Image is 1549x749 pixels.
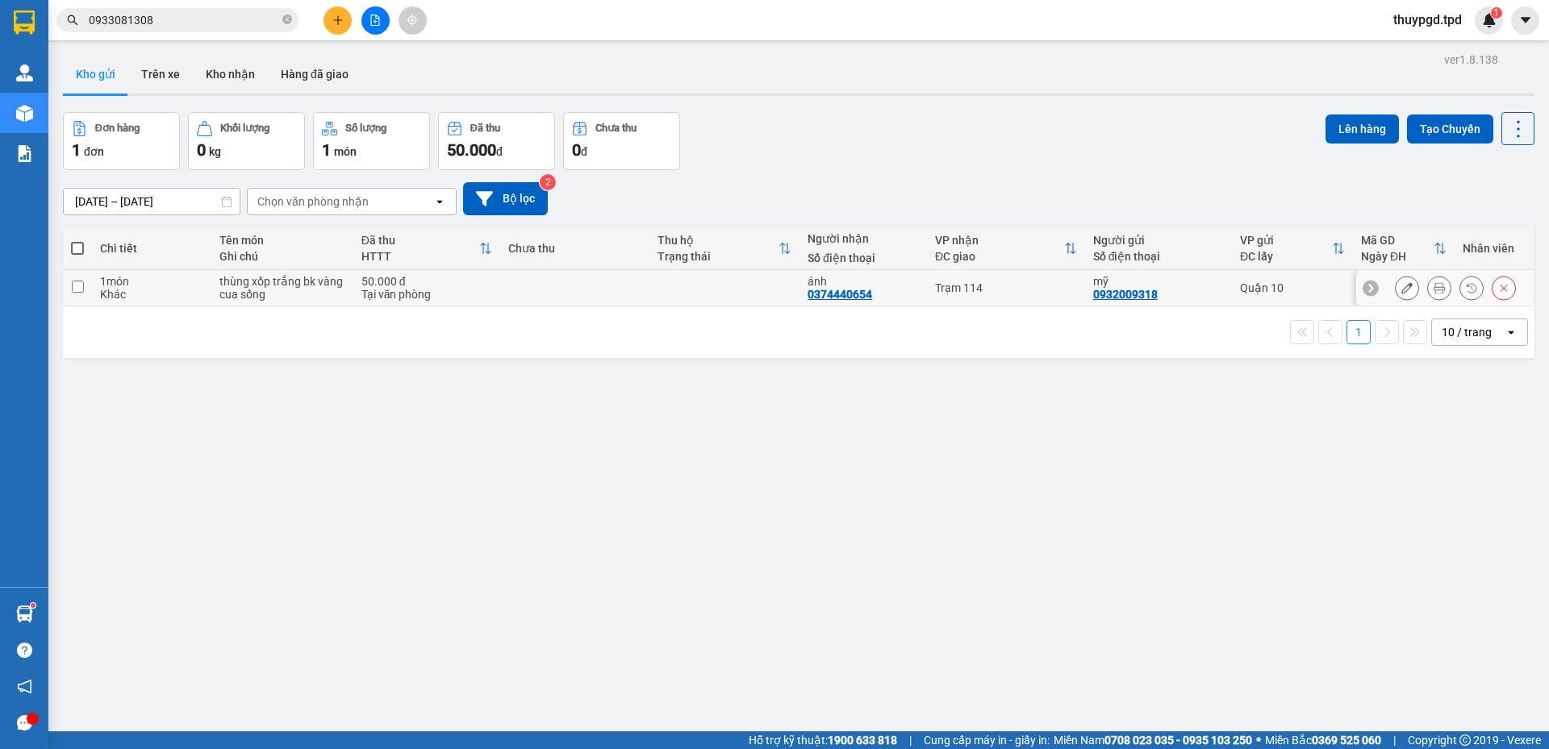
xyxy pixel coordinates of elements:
span: copyright [1459,734,1471,746]
span: file-add [370,15,381,26]
button: Đơn hàng1đơn [63,112,180,170]
div: 0374440654 [808,288,872,301]
button: caret-down [1511,6,1539,35]
button: Tạo Chuyến [1407,114,1493,144]
input: Select a date range. [64,189,240,214]
div: Tên món [219,234,344,247]
span: Quận 10 [63,60,106,73]
div: Đơn hàng [95,123,140,134]
span: aim [407,15,418,26]
strong: THIÊN PHÁT ĐẠT [62,40,179,58]
button: Chưa thu0đ [563,112,680,170]
span: đ [581,145,587,158]
th: Toggle SortBy [1232,227,1353,270]
button: Lên hàng [1326,114,1399,144]
strong: 1900 633 818 [828,734,897,747]
img: warehouse-icon [16,605,33,622]
span: 1 [72,140,81,160]
span: | [909,731,912,749]
img: warehouse-icon [16,64,33,81]
div: Số điện thoại [808,252,919,264]
span: Hỗ trợ kỹ thuật: [749,731,897,749]
div: Ghi chú [219,250,344,263]
div: 10 / trang [1442,324,1492,340]
button: Khối lượng0kg [188,112,305,170]
span: notification [17,679,32,694]
span: món [334,145,357,158]
sup: 1 [1491,7,1502,19]
span: search [67,15,78,26]
div: Tại văn phòng [361,288,492,301]
div: 0932009318 [1093,288,1158,301]
button: Hàng đã giao [268,55,361,94]
svg: open [1505,326,1518,339]
span: Trạm 114 [126,94,191,111]
span: Cung cấp máy in - giấy in: [924,731,1050,749]
span: kg [209,145,221,158]
div: Chưa thu [508,242,642,255]
div: Chọn văn phòng nhận [257,193,369,210]
button: 1 [1347,320,1371,344]
th: Toggle SortBy [927,227,1085,270]
span: 0 [197,140,206,160]
span: thuypgd.tpd [1380,10,1475,30]
span: question-circle [17,643,32,658]
span: 0907696988 [132,60,197,73]
span: Miền Bắc [1265,731,1381,749]
button: Kho gửi [63,55,128,94]
strong: VP: SĐT: [45,60,196,73]
div: Trạm 114 [935,281,1077,294]
span: Miền Nam [1054,731,1252,749]
sup: 1 [31,603,35,608]
div: thùng xốp trắng bk vàng cua sống [219,275,344,301]
div: Thu hộ [658,234,779,247]
img: solution-icon [16,145,33,162]
div: Ngày ĐH [1361,250,1434,263]
div: 50.000 đ [361,275,492,288]
th: Toggle SortBy [649,227,800,270]
span: 1 [1493,7,1499,19]
div: Sửa đơn hàng [1395,276,1419,300]
button: plus [324,6,352,35]
button: file-add [361,6,390,35]
button: aim [399,6,427,35]
div: Số lượng [345,123,386,134]
div: Chưa thu [595,123,637,134]
th: Toggle SortBy [1353,227,1455,270]
input: Tìm tên, số ĐT hoặc mã đơn [89,11,279,29]
strong: 0708 023 035 - 0935 103 250 [1104,734,1252,747]
div: Đã thu [361,234,479,247]
img: warehouse-icon [16,105,33,122]
span: đ [496,145,503,158]
button: Đã thu50.000đ [438,112,555,170]
div: Đã thu [470,123,500,134]
span: ⚪️ [1256,737,1261,743]
div: ĐC giao [935,250,1064,263]
div: ánh [808,275,919,288]
div: Chi tiết [100,242,203,255]
div: Số điện thoại [1093,250,1224,263]
button: Số lượng1món [313,112,430,170]
div: Trạng thái [658,250,779,263]
strong: CTY XE KHÁCH [69,20,173,38]
span: 13:01 [151,7,180,20]
div: Nhân viên [1463,242,1525,255]
div: Người gửi [1093,234,1224,247]
span: | [1393,731,1396,749]
span: đơn [84,145,104,158]
strong: 0369 525 060 [1312,734,1381,747]
span: mỹ CMND: [36,114,99,127]
span: message [17,715,32,730]
span: Quận 10 -> [51,94,191,111]
span: PHIẾU GỬI HÀNG [63,73,182,91]
span: 0 [572,140,581,160]
div: 1 món [100,275,203,288]
img: icon-new-feature [1482,13,1497,27]
span: 1 [322,140,331,160]
th: Toggle SortBy [353,227,500,270]
div: ver 1.8.138 [1444,51,1498,69]
div: mỹ [1093,275,1224,288]
div: Khác [100,288,203,301]
span: 50.000 [447,140,496,160]
button: Kho nhận [193,55,268,94]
